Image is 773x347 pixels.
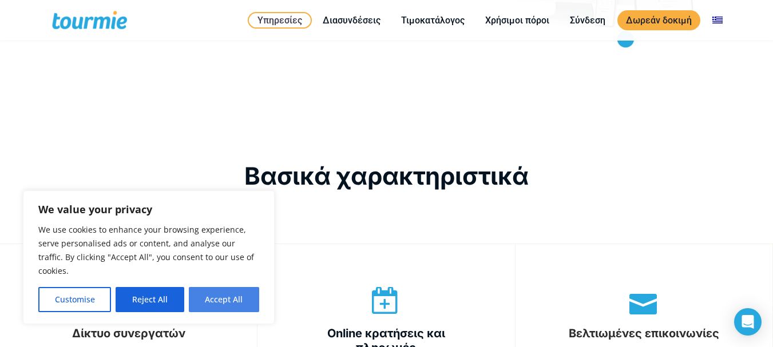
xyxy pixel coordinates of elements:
[616,287,671,314] span: 
[38,202,259,216] p: We value your privacy
[393,13,473,27] a: Τιμοκατάλογος
[38,287,111,312] button: Customise
[617,10,700,30] a: Δωρεάν δοκιμή
[734,308,762,336] div: Open Intercom Messenger
[314,13,389,27] a: Διασυνδέσεις
[569,326,719,340] span: Βελτιωμένες επικοινωνίες
[477,13,558,27] a: Χρήσιμοι πόροι
[52,161,722,192] div: Βασικά χαρακτηριστικά
[116,287,184,312] button: Reject All
[358,287,413,314] span: 
[248,12,312,29] a: Υπηρεσίες
[189,287,259,312] button: Accept All
[561,13,614,27] a: Σύνδεση
[72,326,185,340] span: Δίκτυο συνεργατών
[38,223,259,278] p: We use cookies to enhance your browsing experience, serve personalised ads or content, and analys...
